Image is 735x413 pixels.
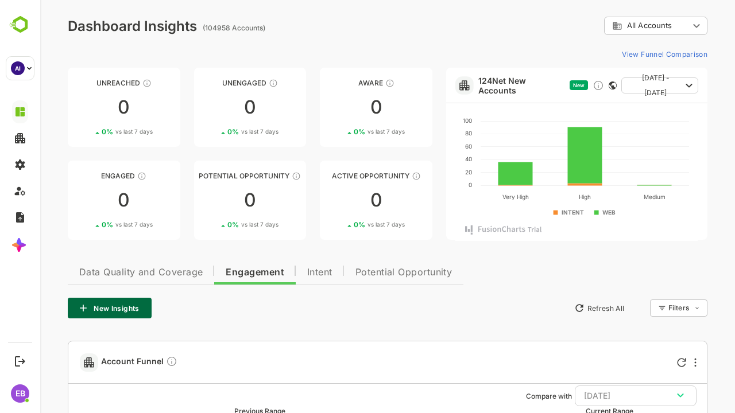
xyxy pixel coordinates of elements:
[126,356,137,369] div: Compare Funnel to any previous dates, and click on any plot in the current funnel to view the det...
[11,61,25,75] div: AI
[539,193,551,201] text: High
[102,79,111,88] div: These accounts have not been engaged with for a defined time period
[280,161,392,240] a: Active OpportunityThese accounts have open opportunities which might be at any of the Sales Stage...
[315,268,412,277] span: Potential Opportunity
[438,76,525,95] a: 124Net New Accounts
[535,385,656,406] button: [DATE]
[462,193,489,201] text: Very High
[486,392,532,400] ag: Compare with
[587,21,632,30] span: All Accounts
[280,68,392,147] a: AwareThese accounts have just entered the buying cycle and need further nurturing00%vs last 7 days
[425,130,432,137] text: 80
[552,80,564,91] div: Discover new ICP-fit accounts showing engagement — via intent surges, anonymous website visits, L...
[529,299,589,317] button: Refresh All
[61,220,113,229] div: 0 %
[327,220,365,229] span: vs last 7 days
[61,356,137,369] span: Account Funnel
[425,143,432,150] text: 60
[564,15,667,37] div: All Accounts
[163,24,229,32] ag: (104958 Accounts)
[28,298,111,318] button: New Insights
[568,81,577,89] div: This card does not support filter and segments
[28,172,140,180] div: Engaged
[154,68,266,147] a: UnengagedThese accounts have not shown enough engagement and need nurturing00%vs last 7 days
[154,98,266,116] div: 0
[628,303,649,312] div: Filters
[345,79,354,88] div: These accounts have just entered the buying cycle and need further nurturing
[154,191,266,209] div: 0
[28,68,140,147] a: UnreachedThese accounts have not been engaged with for a defined time period00%vs last 7 days
[280,98,392,116] div: 0
[187,220,238,229] div: 0 %
[28,79,140,87] div: Unreached
[185,268,244,277] span: Engagement
[12,353,28,369] button: Logout
[428,181,432,188] text: 0
[201,127,238,136] span: vs last 7 days
[544,388,647,403] div: [DATE]
[28,161,140,240] a: EngagedThese accounts are warm, further nurturing would qualify them to MQAs00%vs last 7 days
[654,358,656,367] div: More
[590,71,641,100] span: [DATE] - [DATE]
[6,14,35,36] img: BambooboxLogoMark.f1c84d78b4c51b1a7b5f700c9845e183.svg
[75,220,113,229] span: vs last 7 days
[314,127,365,136] div: 0 %
[154,79,266,87] div: Unengaged
[154,172,266,180] div: Potential Opportunity
[201,220,238,229] span: vs last 7 days
[61,127,113,136] div: 0 %
[39,268,163,277] span: Data Quality and Coverage
[28,18,157,34] div: Dashboard Insights
[280,79,392,87] div: Aware
[11,384,29,403] div: EB
[627,298,667,318] div: Filters
[154,161,266,240] a: Potential OpportunityThese accounts are MQAs and can be passed on to Inside Sales00%vs last 7 days
[252,172,261,181] div: These accounts are MQAs and can be passed on to Inside Sales
[267,268,292,277] span: Intent
[425,169,432,176] text: 20
[187,127,238,136] div: 0 %
[572,21,649,31] div: All Accounts
[28,98,140,116] div: 0
[604,193,625,200] text: Medium
[372,172,381,181] div: These accounts have open opportunities which might be at any of the Sales Stages
[637,358,646,367] div: Refresh
[280,172,392,180] div: Active Opportunity
[28,191,140,209] div: 0
[425,155,432,162] text: 40
[581,77,658,93] button: [DATE] - [DATE]
[533,82,544,88] span: New
[423,117,432,124] text: 100
[75,127,113,136] span: vs last 7 days
[229,79,238,88] div: These accounts have not shown enough engagement and need nurturing
[97,172,106,181] div: These accounts are warm, further nurturing would qualify them to MQAs
[280,191,392,209] div: 0
[314,220,365,229] div: 0 %
[577,45,667,63] button: View Funnel Comparison
[327,127,365,136] span: vs last 7 days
